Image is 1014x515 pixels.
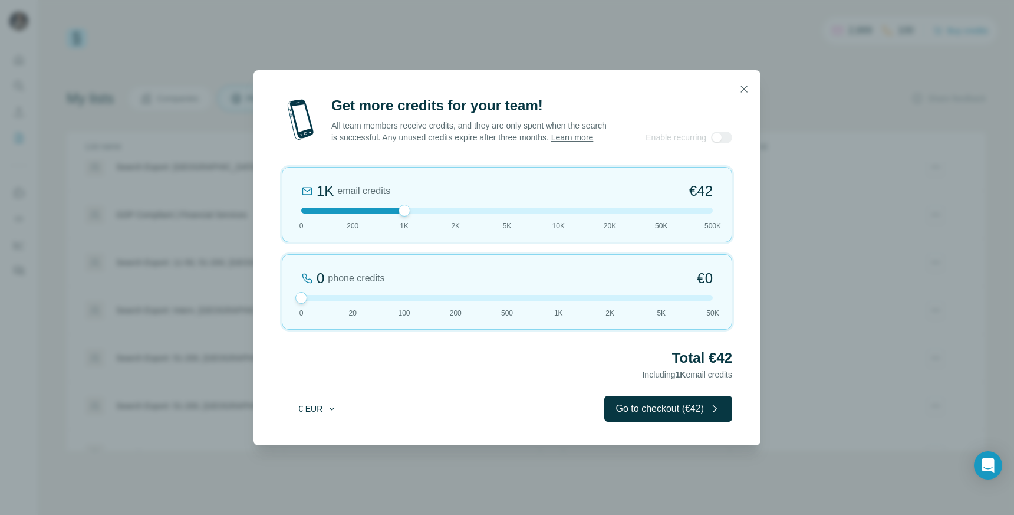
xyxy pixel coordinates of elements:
button: Go to checkout (€42) [604,396,732,422]
span: 50K [706,308,719,319]
span: 20K [604,221,616,231]
span: 1K [400,221,409,231]
span: email credits [337,184,390,198]
span: €42 [689,182,713,201]
div: 1K [317,182,334,201]
span: 200 [347,221,358,231]
span: 2K [451,221,460,231]
span: 200 [450,308,462,319]
h2: Total €42 [282,349,732,368]
span: 100 [398,308,410,319]
span: 1K [554,308,563,319]
span: 5K [503,221,512,231]
span: phone credits [328,271,384,286]
span: 0 [299,221,304,231]
div: Open Intercom Messenger [974,451,1002,480]
button: € EUR [290,398,345,419]
img: mobile-phone [282,96,320,143]
span: 5K [657,308,666,319]
span: 500K [704,221,721,231]
span: Including email credits [642,370,732,379]
span: Enable recurring [646,132,706,143]
p: All team members receive credits, and they are only spent when the search is successful. Any unus... [331,120,608,143]
span: 0 [299,308,304,319]
span: 500 [501,308,513,319]
span: 1K [676,370,686,379]
span: €0 [697,269,713,288]
div: 0 [317,269,324,288]
a: Learn more [551,133,594,142]
span: 50K [655,221,667,231]
span: 2K [605,308,614,319]
span: 10K [552,221,565,231]
span: 20 [349,308,357,319]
